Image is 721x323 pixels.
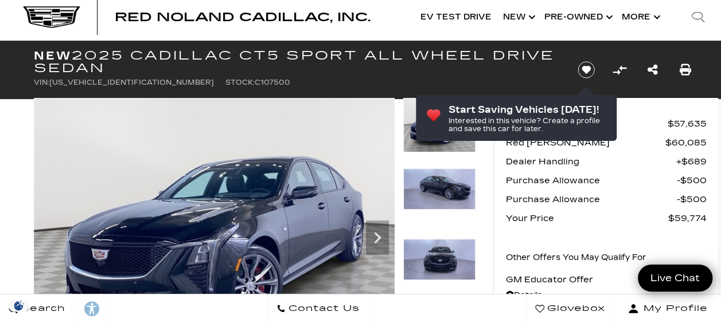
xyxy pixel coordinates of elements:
[574,61,599,79] button: Save vehicle
[6,300,32,312] section: Click to Open Cookie Consent Modal
[225,78,255,86] span: Stock:
[668,210,707,226] span: $59,774
[34,78,49,86] span: VIN:
[403,239,476,280] img: New 2025 Black Raven Cadillac Sport image 3
[677,191,707,207] span: $500
[506,191,677,207] span: Purchase Allowance
[267,294,369,323] a: Contact Us
[506,172,707,188] a: Purchase Allowance $500
[639,301,708,317] span: My Profile
[115,10,371,24] span: Red Noland Cadillac, Inc.
[677,172,707,188] span: $500
[23,6,80,28] img: Cadillac Dark Logo with Cadillac White Text
[676,153,707,170] span: $689
[506,210,707,226] a: Your Price $59,774
[506,153,676,170] span: Dealer Handling
[506,135,665,151] span: Red [PERSON_NAME]
[34,49,72,62] strong: New
[506,172,677,188] span: Purchase Allowance
[18,301,65,317] span: Search
[506,153,707,170] a: Dealer Handling $689
[544,301,605,317] span: Glovebox
[506,250,646,266] p: Other Offers You May Qualify For
[506,191,707,207] a: Purchase Allowance $500
[638,265,712,292] a: Live Chat
[647,62,657,78] a: Share this New 2025 Cadillac CT5 Sport All Wheel Drive Sedan
[506,271,680,287] span: GM Educator Offer
[506,210,668,226] span: Your Price
[506,116,668,132] span: MSRP
[49,78,214,86] span: [US_VEHICLE_IDENTIFICATION_NUMBER]
[645,271,706,285] span: Live Chat
[526,294,614,323] a: Glovebox
[611,61,628,78] button: Compare Vehicle
[506,135,707,151] a: Red [PERSON_NAME] $60,085
[614,294,721,323] button: Open user profile menu
[286,301,360,317] span: Contact Us
[506,287,707,304] a: Details
[255,78,290,86] span: C107500
[115,11,371,23] a: Red Noland Cadillac, Inc.
[506,271,707,287] a: GM Educator Offer $500
[6,300,32,312] img: Opt-Out Icon
[403,98,476,152] img: New 2025 Black Raven Cadillac Sport image 1
[680,62,691,78] a: Print this New 2025 Cadillac CT5 Sport All Wheel Drive Sedan
[665,135,707,151] span: $60,085
[366,220,389,255] div: Next
[34,49,559,74] h1: 2025 Cadillac CT5 Sport All Wheel Drive Sedan
[506,116,707,132] a: MSRP $57,635
[403,168,476,210] img: New 2025 Black Raven Cadillac Sport image 2
[668,116,707,132] span: $57,635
